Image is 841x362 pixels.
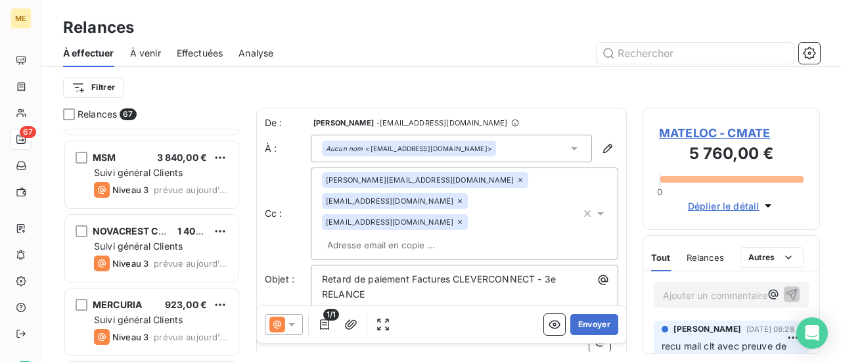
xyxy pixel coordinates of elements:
span: 3 840,00 € [157,152,208,163]
span: Déplier le détail [688,199,760,213]
span: NOVACREST CONSULTING [93,225,214,237]
span: Effectuées [177,47,223,60]
span: [PERSON_NAME][EMAIL_ADDRESS][DOMAIN_NAME] [326,176,514,184]
span: [DATE] 08:28 [746,325,794,333]
span: prévue aujourd’hui [154,258,228,269]
button: Autres [740,247,804,268]
span: 923,00 € [165,299,207,310]
span: 67 [120,108,136,120]
button: Envoyer [570,314,618,335]
input: Adresse email en copie ... [322,235,474,255]
span: Suivi général Clients [94,314,183,325]
span: MATELOC - CMATE [659,124,804,142]
div: grid [63,129,240,362]
span: Relances [687,252,724,263]
div: Open Intercom Messenger [796,317,828,349]
label: Cc : [265,207,311,220]
span: Niveau 3 [112,332,148,342]
span: Analyse [239,47,273,60]
span: prévue aujourd’hui [154,185,228,195]
span: [PERSON_NAME] [673,323,741,335]
span: Suivi général Clients [94,240,183,252]
input: Rechercher [597,43,794,64]
span: 1/1 [323,309,339,321]
span: MSM [93,152,116,163]
span: 1 400,00 € [177,225,226,237]
span: Suivi général Clients [94,167,183,178]
span: - [EMAIL_ADDRESS][DOMAIN_NAME] [376,119,507,127]
em: Aucun nom [326,144,363,153]
button: Déplier le détail [684,198,779,214]
span: 0 [657,187,662,197]
label: À : [265,142,311,155]
span: Tout [651,252,671,263]
h3: 5 760,00 € [659,142,804,168]
span: Retard de paiement Factures CLEVERCONNECT - 3e RELANCE [322,273,558,300]
div: <[EMAIL_ADDRESS][DOMAIN_NAME]> [326,144,492,153]
span: De : [265,116,311,129]
button: Filtrer [63,77,124,98]
span: Niveau 3 [112,185,148,195]
span: Relances [78,108,117,121]
span: 67 [20,126,36,138]
span: prévue aujourd’hui [154,332,228,342]
span: Objet : [265,273,294,284]
span: Niveau 3 [112,258,148,269]
span: À effectuer [63,47,114,60]
span: [EMAIL_ADDRESS][DOMAIN_NAME] [326,218,453,226]
div: ME [11,8,32,29]
span: [PERSON_NAME] [313,119,374,127]
h3: Relances [63,16,134,39]
span: [EMAIL_ADDRESS][DOMAIN_NAME] [326,197,453,205]
span: À venir [130,47,161,60]
span: MERCURIA [93,299,142,310]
